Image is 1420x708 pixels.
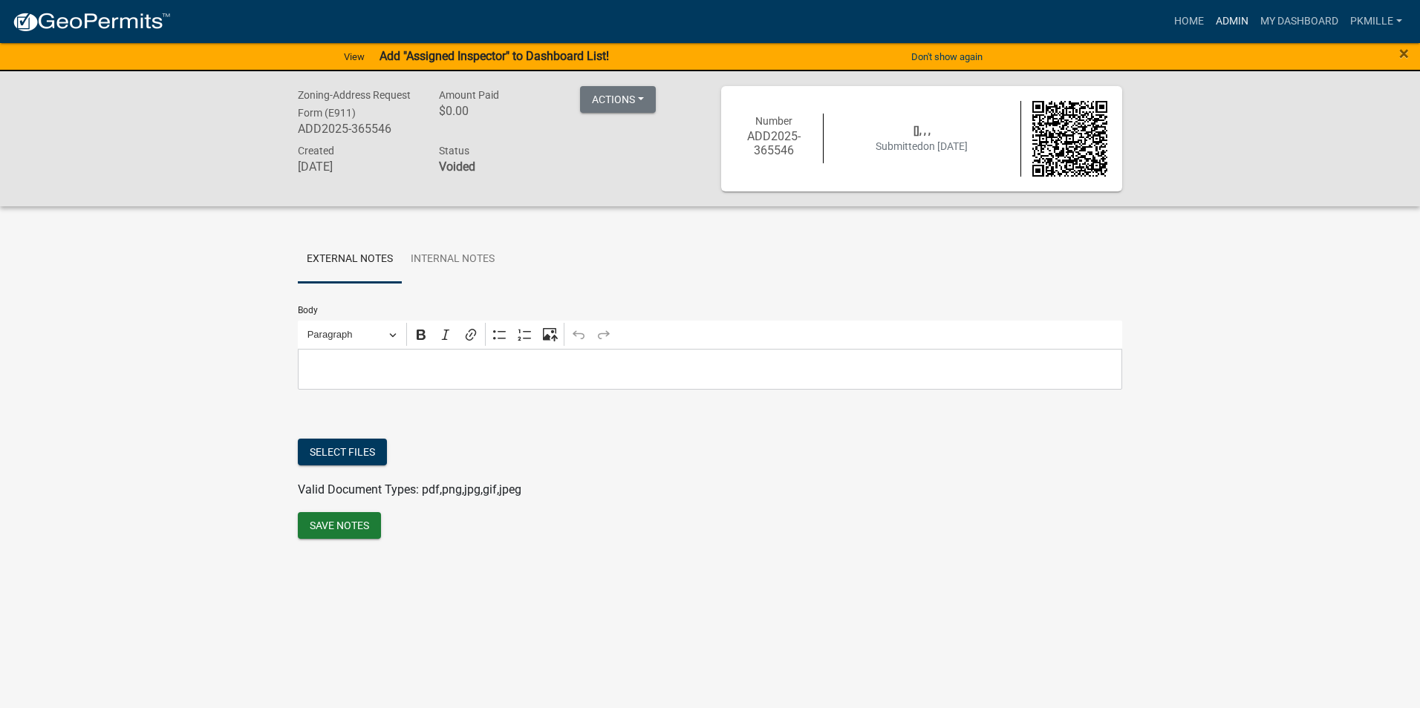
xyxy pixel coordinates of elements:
span: Paragraph [307,326,385,344]
button: Select files [298,439,387,465]
button: Don't show again [905,45,989,69]
span: × [1399,43,1409,64]
button: Close [1399,45,1409,62]
div: Editor toolbar [298,321,1122,349]
h6: ADD2025-365546 [736,129,812,157]
a: View [338,45,371,69]
span: Status [439,145,469,157]
a: External Notes [298,236,402,283]
span: Submitted on [DATE] [876,140,968,152]
span: Number [755,115,792,127]
strong: Add "Assigned Inspector" to Dashboard List! [380,49,609,63]
button: Actions [580,86,656,113]
h6: [DATE] [298,160,417,174]
span: Created [298,145,334,157]
a: Internal Notes [402,236,504,283]
span: Amount Paid [439,89,499,101]
img: QR code [1032,101,1108,177]
span: [], , , [913,125,931,137]
span: Zoning-Address Request Form (E911) [298,89,411,119]
strong: Voided [439,160,475,174]
a: My Dashboard [1254,7,1344,36]
button: Save Notes [298,512,381,539]
span: Valid Document Types: pdf,png,jpg,gif,jpeg [298,482,521,496]
h6: $0.00 [439,104,558,118]
a: Home [1168,7,1210,36]
button: Paragraph, Heading [301,323,403,346]
a: pkmille [1344,7,1408,36]
label: Body [298,306,318,315]
div: Editor editing area: main. Press Alt+0 for help. [298,349,1122,390]
h6: ADD2025-365546 [298,122,417,136]
a: Admin [1210,7,1254,36]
